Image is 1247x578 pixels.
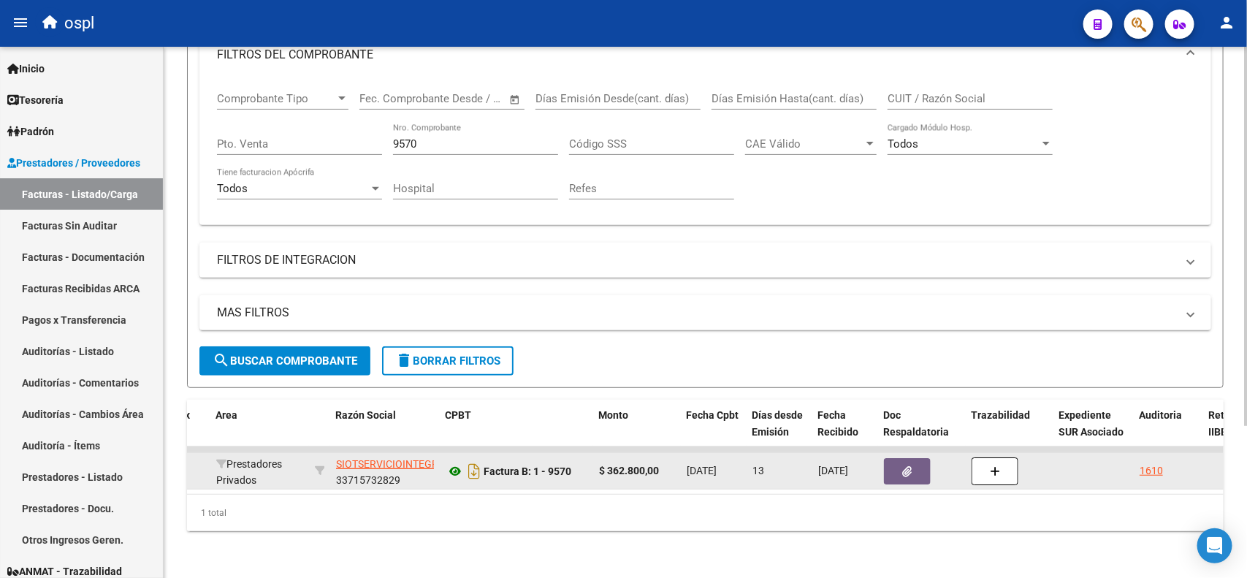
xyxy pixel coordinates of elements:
[359,92,419,105] input: Fecha inicio
[966,400,1053,464] datatable-header-cell: Trazabilidad
[217,47,1176,63] mat-panel-title: FILTROS DEL COMPROBANTE
[446,409,472,421] span: CPBT
[213,354,357,368] span: Buscar Comprobante
[64,7,94,39] span: ospl
[382,346,514,376] button: Borrar Filtros
[1140,463,1163,479] div: 1610
[752,409,804,438] span: Días desde Emisión
[210,400,309,464] datatable-header-cell: Area
[7,155,140,171] span: Prestadores / Proveedores
[1053,400,1134,464] datatable-header-cell: Expediente SUR Asociado
[1059,409,1124,438] span: Expediente SUR Asociado
[199,31,1211,78] mat-expansion-panel-header: FILTROS DEL COMPROBANTE
[745,137,863,151] span: CAE Válido
[752,465,764,476] span: 13
[1140,409,1183,421] span: Auditoria
[681,400,747,464] datatable-header-cell: Fecha Cpbt
[330,400,440,464] datatable-header-cell: Razón Social
[12,14,29,31] mat-icon: menu
[884,409,950,438] span: Doc Respaldatoria
[217,305,1176,321] mat-panel-title: MAS FILTROS
[336,458,606,470] span: SIOTSERVICIOINTEGRALDEORTOPEDIAYTRAUMATOLOGIA
[972,409,1031,421] span: Trazabilidad
[187,495,1224,531] div: 1 total
[484,465,571,477] strong: Factura B: 1 - 9570
[878,400,966,464] datatable-header-cell: Doc Respaldatoria
[213,351,230,369] mat-icon: search
[7,123,54,140] span: Padrón
[336,409,397,421] span: Razón Social
[7,92,64,108] span: Tesorería
[599,465,659,476] strong: $ 362.800,00
[687,465,717,476] span: [DATE]
[1197,528,1232,563] div: Open Intercom Messenger
[216,409,238,421] span: Area
[747,400,812,464] datatable-header-cell: Días desde Emisión
[599,409,629,421] span: Monto
[687,409,739,421] span: Fecha Cpbt
[818,465,848,476] span: [DATE]
[395,351,413,369] mat-icon: delete
[336,456,434,487] div: 33715732829
[7,61,45,77] span: Inicio
[888,137,918,151] span: Todos
[812,400,878,464] datatable-header-cell: Fecha Recibido
[199,78,1211,225] div: FILTROS DEL COMPROBANTE
[465,460,484,483] i: Descargar documento
[440,400,593,464] datatable-header-cell: CPBT
[199,295,1211,330] mat-expansion-panel-header: MAS FILTROS
[818,409,859,438] span: Fecha Recibido
[1218,14,1235,31] mat-icon: person
[217,182,248,195] span: Todos
[199,346,370,376] button: Buscar Comprobante
[432,92,503,105] input: Fecha fin
[593,400,681,464] datatable-header-cell: Monto
[199,243,1211,278] mat-expansion-panel-header: FILTROS DE INTEGRACION
[217,252,1176,268] mat-panel-title: FILTROS DE INTEGRACION
[216,458,282,487] span: Prestadores Privados
[1134,400,1203,464] datatable-header-cell: Auditoria
[217,92,335,105] span: Comprobante Tipo
[395,354,500,368] span: Borrar Filtros
[507,91,524,108] button: Open calendar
